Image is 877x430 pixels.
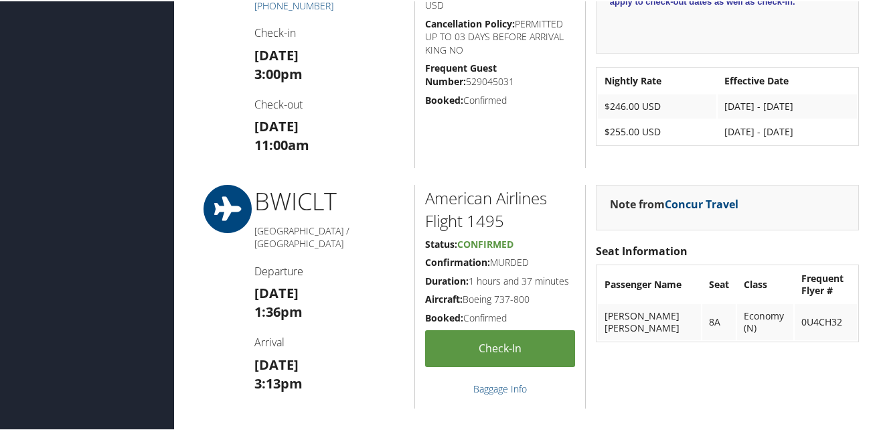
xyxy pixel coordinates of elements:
[702,303,736,339] td: 8A
[702,265,736,301] th: Seat
[425,255,575,268] h5: MURDED
[425,16,515,29] strong: Cancellation Policy:
[425,186,575,230] h2: American Airlines Flight 1495
[425,16,575,56] h5: PERMITTED UP TO 03 DAYS BEFORE ARRIVAL KING NO
[425,92,575,106] h5: Confirmed
[665,196,738,210] a: Concur Travel
[254,373,303,391] strong: 3:13pm
[598,93,716,117] td: $246.00 USD
[254,135,309,153] strong: 11:00am
[254,263,405,277] h4: Departure
[598,265,701,301] th: Passenger Name
[425,291,463,304] strong: Aircraft:
[254,96,405,111] h4: Check-out
[473,381,527,394] a: Baggage Info
[610,196,738,210] strong: Note from
[425,60,497,86] strong: Frequent Guest Number:
[254,184,405,217] h1: BWI CLT
[795,265,857,301] th: Frequent Flyer #
[425,310,463,323] strong: Booked:
[254,64,303,82] strong: 3:00pm
[425,92,463,105] strong: Booked:
[425,291,575,305] h5: Boeing 737-800
[425,310,575,324] h5: Confirmed
[254,223,405,249] h5: [GEOGRAPHIC_DATA] / [GEOGRAPHIC_DATA]
[254,354,299,372] strong: [DATE]
[254,116,299,134] strong: [DATE]
[254,24,405,39] h4: Check-in
[598,303,701,339] td: [PERSON_NAME] [PERSON_NAME]
[425,255,490,267] strong: Confirmation:
[425,236,457,249] strong: Status:
[254,283,299,301] strong: [DATE]
[737,265,793,301] th: Class
[425,273,575,287] h5: 1 hours and 37 minutes
[254,301,303,319] strong: 1:36pm
[795,303,857,339] td: 0U4CH32
[718,93,857,117] td: [DATE] - [DATE]
[718,119,857,143] td: [DATE] - [DATE]
[737,303,793,339] td: Economy (N)
[254,45,299,63] strong: [DATE]
[596,242,688,257] strong: Seat Information
[718,68,857,92] th: Effective Date
[457,236,513,249] span: Confirmed
[425,329,575,366] a: Check-in
[254,334,405,348] h4: Arrival
[425,60,575,86] h5: 529045031
[598,119,716,143] td: $255.00 USD
[598,68,716,92] th: Nightly Rate
[425,273,469,286] strong: Duration:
